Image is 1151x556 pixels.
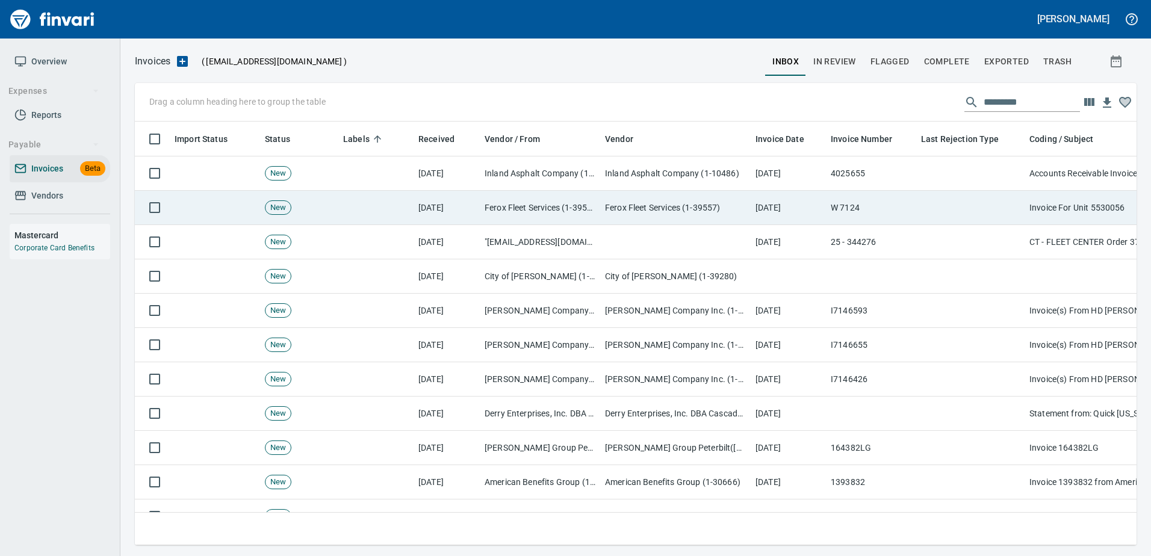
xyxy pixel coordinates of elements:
td: [DATE] [414,225,480,259]
span: Expenses [8,84,99,99]
td: [DATE] [751,465,826,499]
span: Complete [924,54,970,69]
td: City of [PERSON_NAME] (1-39280) [480,259,600,294]
img: Finvari [7,5,98,34]
td: [DATE] [414,259,480,294]
span: Exported [984,54,1029,69]
td: Derry Enterprises, Inc. DBA Cascade Nut & Bolt (1-38970) [600,397,751,431]
span: Payable [8,137,99,152]
span: Coding / Subject [1029,132,1093,146]
span: Last Rejection Type [921,132,999,146]
span: Labels [343,132,370,146]
span: Vendors [31,188,63,203]
td: [DATE] [751,362,826,397]
span: trash [1043,54,1072,69]
td: Ritz Safety LLC (1-23857) [480,499,600,534]
td: American Benefits Group (1-30666) [480,465,600,499]
span: Vendor / From [485,132,540,146]
td: [DATE] [414,191,480,225]
td: [PERSON_NAME] Company Inc. (1-10431) [480,328,600,362]
span: Flagged [870,54,910,69]
span: Invoice Date [755,132,804,146]
td: Ritz Safety LLC (1-23857) [600,499,751,534]
span: Status [265,132,306,146]
td: I7146655 [826,328,916,362]
span: In Review [813,54,856,69]
span: Vendor [605,132,649,146]
span: New [265,236,291,248]
span: New [265,511,291,522]
span: New [265,477,291,488]
td: [PERSON_NAME] Company Inc. (1-10431) [600,328,751,362]
td: [PERSON_NAME] Company Inc. (1-10431) [600,294,751,328]
span: Invoice Number [831,132,892,146]
td: I7146593 [826,294,916,328]
td: Inland Asphalt Company (1-10486) [600,156,751,191]
button: Upload an Invoice [170,54,194,69]
span: Invoice Date [755,132,820,146]
span: New [265,271,291,282]
td: [DATE] [751,225,826,259]
nav: breadcrumb [135,54,170,69]
button: Show invoices within a particular date range [1098,51,1137,72]
td: [DATE] [751,191,826,225]
td: Ferox Fleet Services (1-39557) [480,191,600,225]
button: Download table [1098,94,1116,112]
span: Status [265,132,290,146]
td: [PERSON_NAME] Group Peterbilt([MEDICAL_DATA]) (1-38196) [480,431,600,465]
td: American Benefits Group (1-30666) [600,465,751,499]
td: [PERSON_NAME] Company Inc. (1-10431) [600,362,751,397]
td: [DATE] [751,294,826,328]
td: Derry Enterprises, Inc. DBA Cascade Nut & Bolt (1-38970) [480,397,600,431]
button: Payable [4,134,104,156]
span: New [265,442,291,454]
td: [DATE] [751,328,826,362]
td: Ferox Fleet Services (1-39557) [600,191,751,225]
span: Received [418,132,470,146]
span: Received [418,132,455,146]
a: Vendors [10,182,110,209]
span: Coding / Subject [1029,132,1109,146]
td: [DATE] [414,431,480,465]
p: Invoices [135,54,170,69]
a: InvoicesBeta [10,155,110,182]
p: ( ) [194,55,347,67]
td: 164382LG [826,431,916,465]
td: 4025655 [826,156,916,191]
td: [PERSON_NAME] Group Peterbilt([MEDICAL_DATA]) (1-38196) [600,431,751,465]
a: Reports [10,102,110,129]
p: Drag a column heading here to group the table [149,96,326,108]
td: W 7124 [826,191,916,225]
span: New [265,408,291,419]
td: [DATE] [751,431,826,465]
span: Invoices [31,161,63,176]
span: inbox [772,54,799,69]
td: "[EMAIL_ADDRESS][DOMAIN_NAME]" <[EMAIL_ADDRESS][DOMAIN_NAME]> [480,225,600,259]
td: [DATE] [414,328,480,362]
h5: [PERSON_NAME] [1037,13,1109,25]
span: Reports [31,108,61,123]
span: Overview [31,54,67,69]
span: New [265,202,291,214]
td: [DATE] [414,465,480,499]
h6: Mastercard [14,229,110,242]
span: New [265,168,291,179]
td: [DATE] [751,156,826,191]
td: 1393832 [826,465,916,499]
td: 25 - 344276 [826,225,916,259]
span: Vendor / From [485,132,556,146]
td: City of [PERSON_NAME] (1-39280) [600,259,751,294]
button: Expenses [4,80,104,102]
td: [DATE] [751,397,826,431]
span: Import Status [175,132,243,146]
span: Import Status [175,132,228,146]
button: Choose columns to display [1080,93,1098,111]
a: Overview [10,48,110,75]
span: Labels [343,132,385,146]
td: 7119907 [826,499,916,534]
td: [DATE] [414,362,480,397]
td: [DATE] [414,294,480,328]
td: [DATE] [414,397,480,431]
td: [DATE] [414,499,480,534]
